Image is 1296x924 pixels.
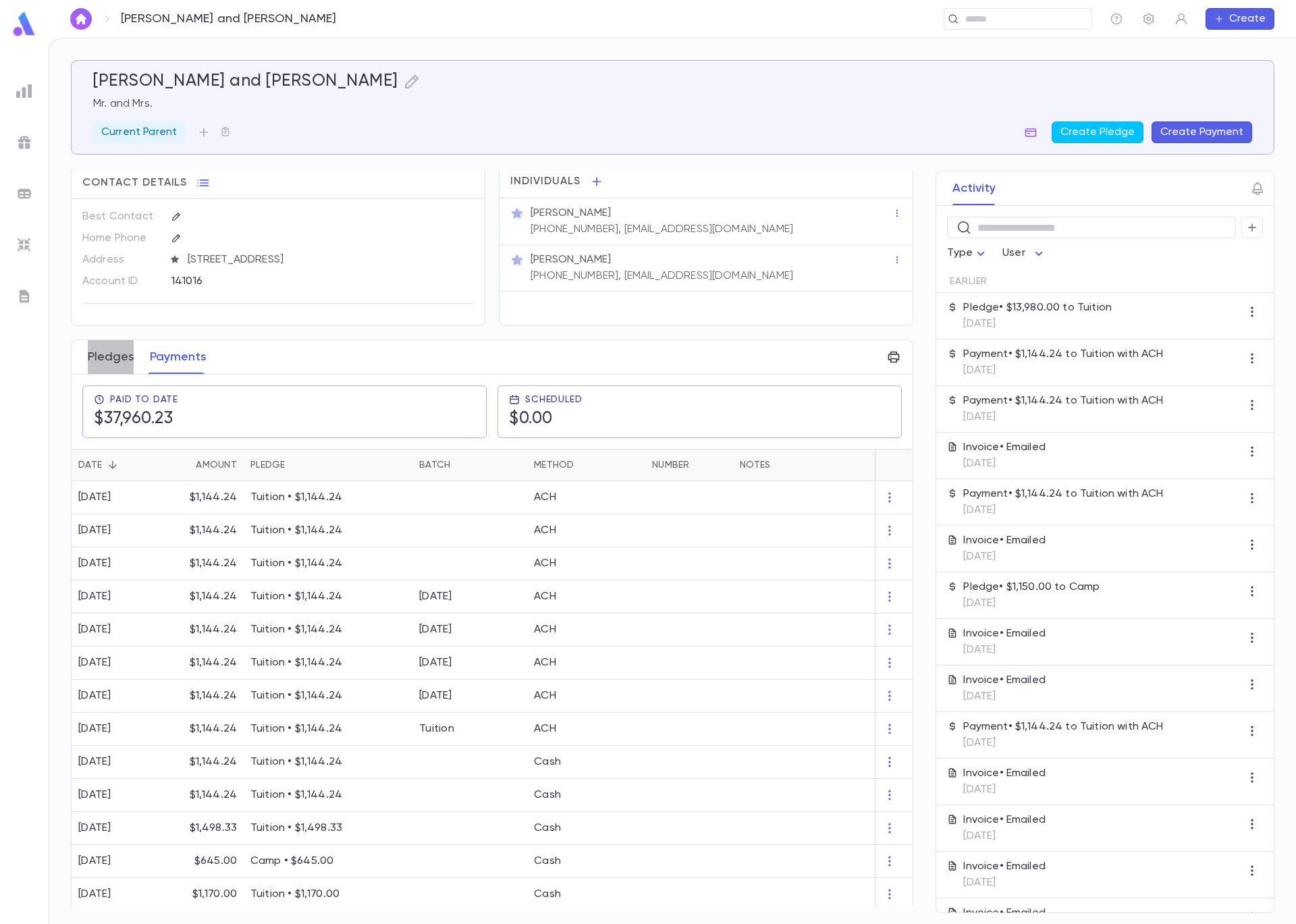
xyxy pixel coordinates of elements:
[16,83,32,99] img: reports_grey.c525e4749d1bce6a11f5fe2a8de1b229.svg
[963,643,1046,657] p: [DATE]
[950,276,988,287] span: Earlier
[150,340,207,374] button: Payments
[645,449,733,481] div: Number
[652,449,690,481] div: Number
[250,722,406,736] p: Tuition • $1,144.24
[190,623,237,636] p: $1,144.24
[250,557,406,570] p: Tuition • $1,144.24
[534,557,556,570] div: ACH
[963,674,1046,687] p: Invoice • Emailed
[963,627,1046,641] p: Invoice • Emailed
[963,394,1163,408] p: Payment • $1,144.24 to Tuition with ACH
[574,454,596,476] button: Sort
[250,623,406,636] p: Tuition • $1,144.24
[244,449,412,481] div: Pledge
[1052,121,1143,143] button: Create Pledge
[11,11,38,37] img: logo
[93,121,185,143] div: Current Parent
[78,524,111,537] div: [DATE]
[190,656,237,670] p: $1,144.24
[250,788,406,802] p: Tuition • $1,144.24
[1002,248,1025,259] span: User
[250,689,406,703] p: Tuition • $1,144.24
[534,590,556,603] div: ACH
[82,249,160,271] p: Address
[963,457,1046,470] p: [DATE]
[174,454,196,476] button: Sort
[250,449,286,481] div: Pledge
[963,906,1046,920] p: Invoice • Emailed
[250,590,406,603] p: Tuition • $1,144.24
[534,623,556,636] div: ACH
[534,449,574,481] div: Method
[190,821,237,835] p: $1,498.33
[952,171,996,205] button: Activity
[82,176,187,190] span: Contact Details
[963,860,1046,873] p: Invoice • Emailed
[534,854,561,868] div: Cash
[101,126,177,139] p: Current Parent
[531,253,611,267] p: [PERSON_NAME]
[419,689,452,703] div: 1/27/25
[93,72,398,92] h5: [PERSON_NAME] and [PERSON_NAME]
[963,720,1163,734] p: Payment • $1,144.24 to Tuition with ACH
[963,813,1046,827] p: Invoice • Emailed
[102,454,124,476] button: Sort
[1206,8,1274,30] button: Create
[16,237,32,253] img: imports_grey.530a8a0e642e233f2baf0ef88e8c9fcb.svg
[534,656,556,670] div: ACH
[82,206,160,227] p: Best Contact
[192,888,237,901] p: $1,170.00
[534,821,561,835] div: Cash
[1002,240,1047,267] div: User
[190,524,237,537] p: $1,144.24
[963,736,1163,750] p: [DATE]
[190,491,237,504] p: $1,144.24
[419,623,452,636] div: 3/25/25
[963,550,1046,564] p: [DATE]
[534,491,556,504] div: ACH
[82,227,160,249] p: Home Phone
[947,248,973,259] span: Type
[733,449,902,481] div: Notes
[963,876,1046,890] p: [DATE]
[419,722,454,736] div: Tuition
[121,11,337,26] p: [PERSON_NAME] and [PERSON_NAME]
[190,590,237,603] p: $1,144.24
[534,788,561,802] div: Cash
[78,755,111,769] div: [DATE]
[534,689,556,703] div: ACH
[963,348,1163,361] p: Payment • $1,144.24 to Tuition with ACH
[78,821,111,835] div: [DATE]
[963,580,1100,594] p: Pledge • $1,150.00 to Camp
[963,767,1046,780] p: Invoice • Emailed
[527,449,645,481] div: Method
[534,755,561,769] div: Cash
[182,253,475,267] span: [STREET_ADDRESS]
[196,449,237,481] div: Amount
[250,755,406,769] p: Tuition • $1,144.24
[740,449,770,481] div: Notes
[16,134,32,151] img: campaigns_grey.99e729a5f7ee94e3726e6486bddda8f1.svg
[78,623,111,636] div: [DATE]
[510,175,580,188] span: Individuals
[419,590,452,603] div: 4/25/25
[531,207,611,220] p: [PERSON_NAME]
[963,364,1163,377] p: [DATE]
[963,534,1046,547] p: Invoice • Emailed
[250,491,406,504] p: Tuition • $1,144.24
[1152,121,1252,143] button: Create Payment
[250,888,406,901] p: Tuition • $1,170.00
[534,524,556,537] div: ACH
[947,240,989,267] div: Type
[963,830,1046,843] p: [DATE]
[250,821,406,835] p: Tuition • $1,498.33
[190,689,237,703] p: $1,144.24
[963,487,1163,501] p: Payment • $1,144.24 to Tuition with ACH
[534,888,561,901] div: Cash
[78,722,111,736] div: [DATE]
[88,340,134,374] button: Pledges
[963,783,1046,796] p: [DATE]
[450,454,472,476] button: Sort
[190,557,237,570] p: $1,144.24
